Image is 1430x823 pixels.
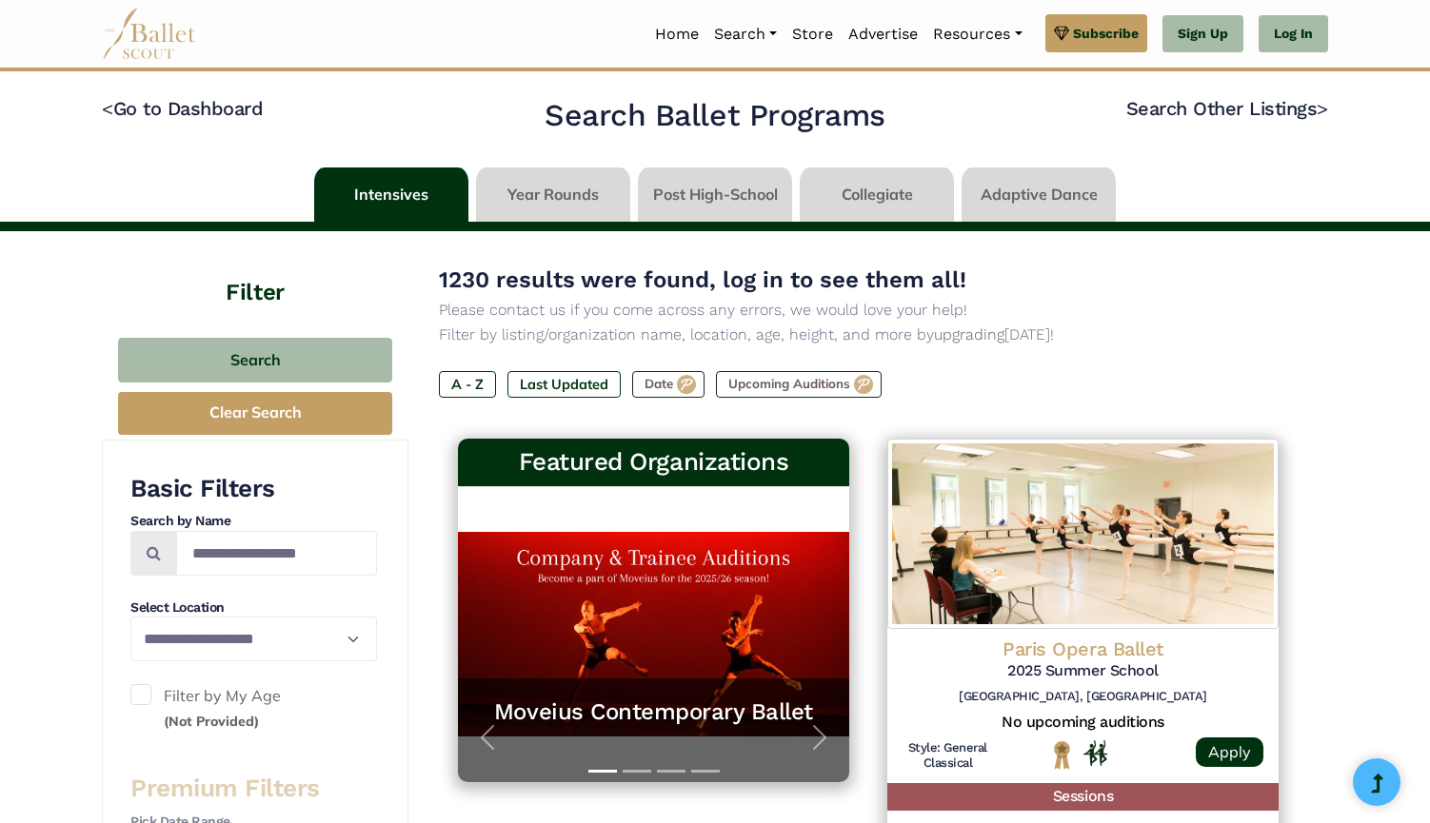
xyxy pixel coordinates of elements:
h6: Style: General Classical [903,740,993,773]
a: Sign Up [1162,15,1243,53]
a: Moveius Contemporary Ballet [477,697,830,727]
h6: [GEOGRAPHIC_DATA], [GEOGRAPHIC_DATA] [903,689,1263,705]
h4: Search by Name [130,512,377,531]
h3: Basic Filters [130,473,377,505]
code: > [1317,96,1328,120]
p: Please contact us if you come across any errors, we would love your help! [439,298,1298,323]
li: Intensives [310,167,472,222]
h3: Premium Filters [130,773,377,805]
label: Last Updated [507,371,621,398]
label: Date [632,371,705,398]
a: Log In [1259,15,1328,53]
li: Year Rounds [472,167,634,222]
h4: Paris Opera Ballet [903,637,1263,661]
code: < [102,96,113,120]
span: 1230 results were found, log in to see them all! [439,266,966,293]
small: (Not Provided) [164,713,259,730]
img: Logo [887,439,1279,629]
h2: Search Ballet Programs [545,96,884,136]
img: In Person [1083,740,1107,765]
button: Search [118,338,392,382]
input: Search by names... [176,531,377,576]
label: Upcoming Auditions [716,371,882,398]
h5: Sessions [887,783,1279,811]
span: Subscribe [1073,23,1139,44]
a: <Go to Dashboard [102,97,263,120]
a: Apply [1196,737,1263,767]
button: Slide 3 [657,760,685,782]
a: Home [647,14,706,54]
button: Slide 4 [691,760,720,782]
li: Adaptive Dance [958,167,1120,222]
h4: Filter [102,231,408,309]
img: gem.svg [1054,23,1069,44]
a: Store [785,14,841,54]
p: Filter by listing/organization name, location, age, height, and more by [DATE]! [439,323,1298,347]
a: Search Other Listings> [1126,97,1328,120]
h3: Featured Organizations [473,446,834,479]
a: Subscribe [1045,14,1147,52]
label: A - Z [439,371,496,398]
img: National [1050,740,1074,770]
label: Filter by My Age [130,684,377,733]
button: Slide 1 [588,760,617,782]
h4: Select Location [130,598,377,617]
button: Slide 2 [623,760,651,782]
a: Search [706,14,785,54]
li: Collegiate [796,167,958,222]
h5: 2025 Summer School [903,661,1263,681]
h5: No upcoming auditions [903,713,1263,733]
button: Clear Search [118,392,392,435]
a: upgrading [934,325,1004,343]
li: Post High-School [634,167,796,222]
a: Advertise [841,14,925,54]
a: Resources [925,14,1029,54]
